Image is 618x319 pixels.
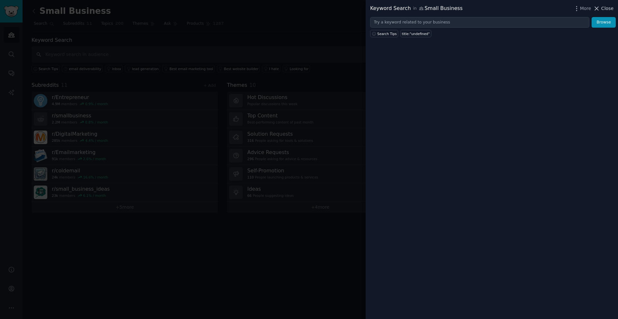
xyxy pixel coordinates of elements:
button: More [573,5,591,12]
button: Close [593,5,613,12]
span: Search Tips [377,32,397,36]
div: title:"undefined" [402,32,430,36]
button: Search Tips [370,30,398,37]
span: More [580,5,591,12]
span: in [413,6,417,12]
span: Close [601,5,613,12]
div: Keyword Search Small Business [370,5,463,13]
input: Try a keyword related to your business [370,17,589,28]
button: Browse [592,17,616,28]
a: title:"undefined" [400,30,431,37]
